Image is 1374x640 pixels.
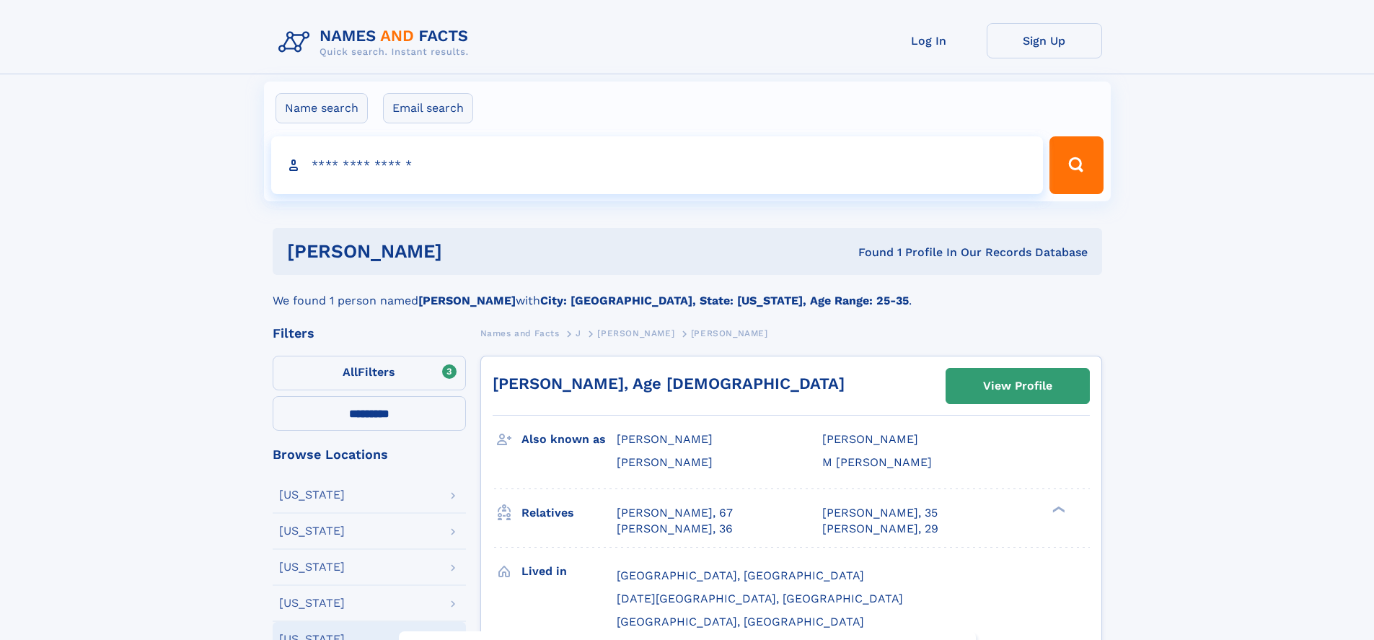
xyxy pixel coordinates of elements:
[983,369,1052,403] div: View Profile
[521,559,617,584] h3: Lived in
[576,328,581,338] span: J
[273,275,1102,310] div: We found 1 person named with .
[822,521,938,537] a: [PERSON_NAME], 29
[273,23,480,62] img: Logo Names and Facts
[273,448,466,461] div: Browse Locations
[576,324,581,342] a: J
[383,93,473,123] label: Email search
[617,432,713,446] span: [PERSON_NAME]
[493,374,845,393] a: [PERSON_NAME], Age [DEMOGRAPHIC_DATA]
[287,242,651,260] h1: [PERSON_NAME]
[822,455,932,469] span: M [PERSON_NAME]
[1049,136,1103,194] button: Search Button
[279,597,345,609] div: [US_STATE]
[617,505,733,521] a: [PERSON_NAME], 67
[279,489,345,501] div: [US_STATE]
[617,569,864,582] span: [GEOGRAPHIC_DATA], [GEOGRAPHIC_DATA]
[946,369,1089,403] a: View Profile
[597,324,674,342] a: [PERSON_NAME]
[279,525,345,537] div: [US_STATE]
[691,328,768,338] span: [PERSON_NAME]
[617,455,713,469] span: [PERSON_NAME]
[540,294,909,307] b: City: [GEOGRAPHIC_DATA], State: [US_STATE], Age Range: 25-35
[822,505,938,521] a: [PERSON_NAME], 35
[617,521,733,537] a: [PERSON_NAME], 36
[617,592,903,605] span: [DATE][GEOGRAPHIC_DATA], [GEOGRAPHIC_DATA]
[650,245,1088,260] div: Found 1 Profile In Our Records Database
[597,328,674,338] span: [PERSON_NAME]
[521,427,617,452] h3: Also known as
[279,561,345,573] div: [US_STATE]
[343,365,358,379] span: All
[617,615,864,628] span: [GEOGRAPHIC_DATA], [GEOGRAPHIC_DATA]
[871,23,987,58] a: Log In
[271,136,1044,194] input: search input
[273,356,466,390] label: Filters
[987,23,1102,58] a: Sign Up
[480,324,560,342] a: Names and Facts
[1049,504,1066,514] div: ❯
[418,294,516,307] b: [PERSON_NAME]
[273,327,466,340] div: Filters
[822,432,918,446] span: [PERSON_NAME]
[521,501,617,525] h3: Relatives
[276,93,368,123] label: Name search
